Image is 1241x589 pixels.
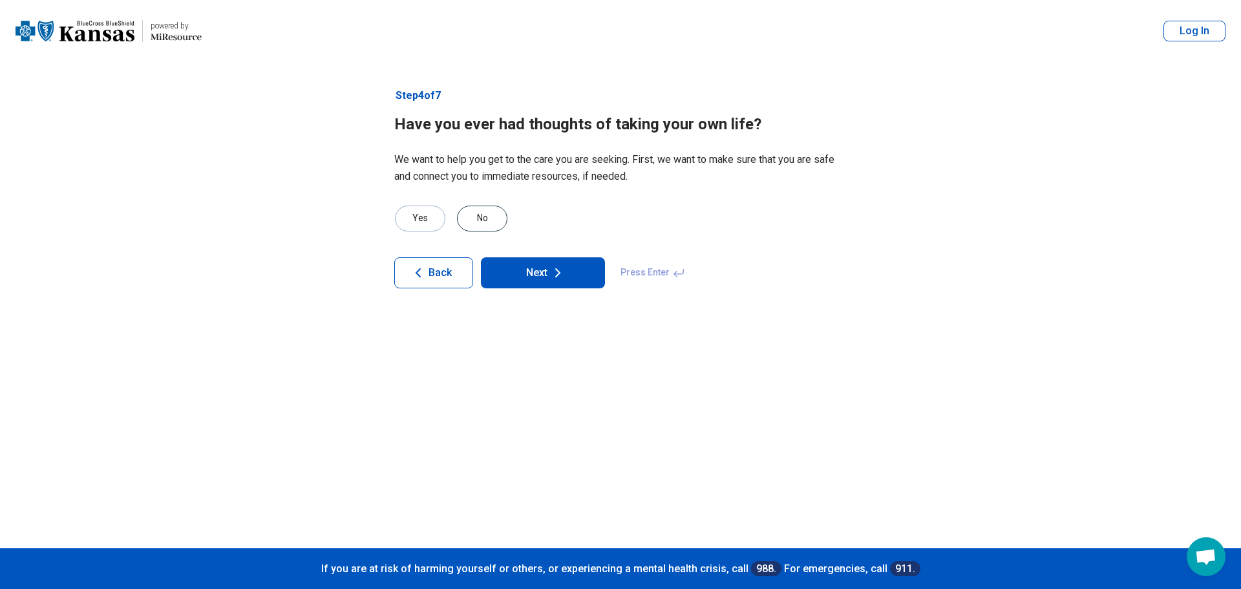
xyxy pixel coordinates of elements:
[613,257,693,288] span: Press Enter
[13,561,1228,576] p: If you are at risk of harming yourself or others, or experiencing a mental health crisis, call Fo...
[16,16,134,47] img: Blue Cross Blue Shield Kansas
[1187,537,1225,576] div: Open chat
[16,16,202,47] a: Blue Cross Blue Shield Kansaspowered by
[890,561,920,576] a: 911.
[1163,21,1225,41] button: Log In
[481,257,605,288] button: Next
[394,257,473,288] button: Back
[457,206,507,231] div: No
[429,268,452,278] span: Back
[395,206,445,231] div: Yes
[394,88,847,103] p: Step 4 of 7
[394,151,847,185] p: We want to help you get to the care you are seeking. First, we want to make sure that you are saf...
[151,20,202,32] div: powered by
[751,561,781,576] a: 988.
[394,114,847,136] h1: Have you ever had thoughts of taking your own life?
